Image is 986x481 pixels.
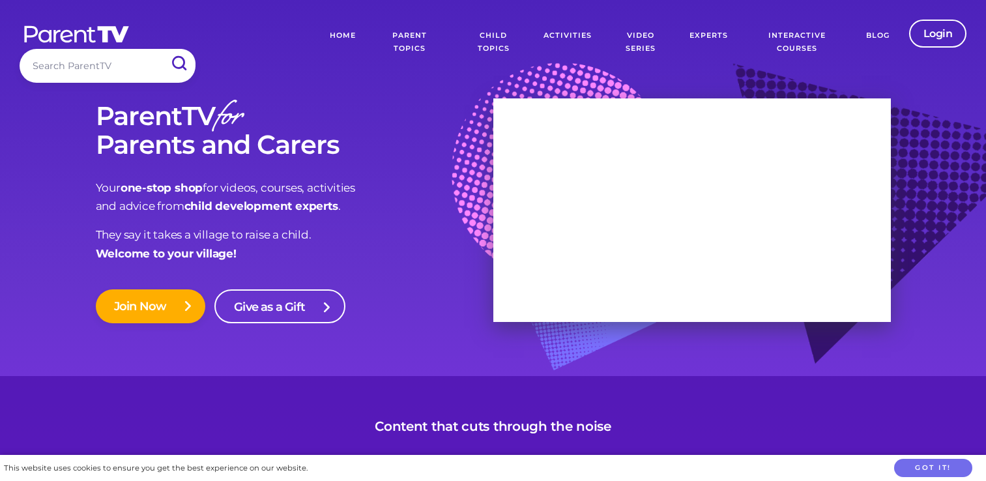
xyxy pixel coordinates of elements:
[738,20,856,65] a: Interactive Courses
[96,102,493,159] h1: ParentTV Parents and Carers
[856,20,899,65] a: Blog
[96,289,206,323] a: Join Now
[121,181,203,194] strong: one-stop shop
[96,226,493,263] p: They say it takes a village to raise a child.
[602,20,680,65] a: Video Series
[453,20,533,65] a: Child Topics
[320,20,366,65] a: Home
[23,25,130,44] img: parenttv-logo-white.4c85aaf.svg
[680,20,738,65] a: Experts
[215,91,242,147] em: for
[96,247,237,260] strong: Welcome to your village!
[375,418,611,434] h3: Content that cuts through the noise
[534,20,602,65] a: Activities
[162,49,196,78] input: Submit
[366,20,453,65] a: Parent Topics
[214,289,345,323] a: Give as a Gift
[894,459,972,478] button: Got it!
[96,179,493,216] p: Your for videos, courses, activities and advice from .
[184,199,338,212] strong: child development experts
[4,461,308,475] div: This website uses cookies to ensure you get the best experience on our website.
[909,20,967,48] a: Login
[20,49,196,82] input: Search ParentTV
